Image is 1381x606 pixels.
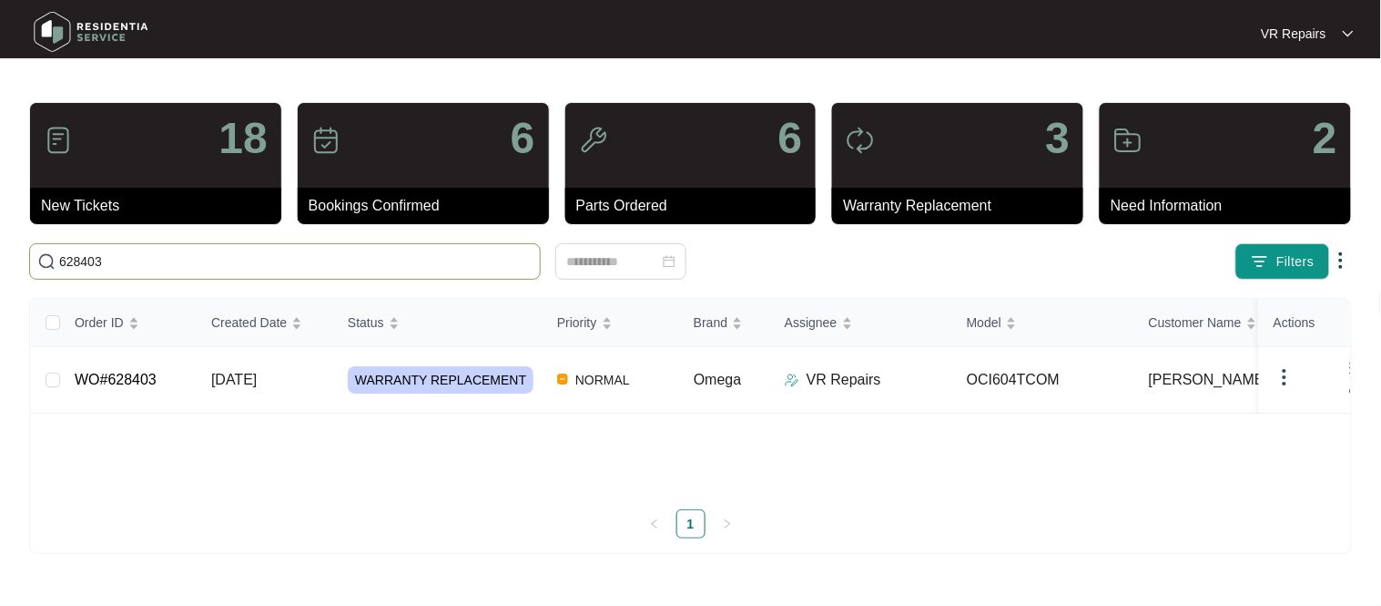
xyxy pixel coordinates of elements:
button: filter iconFilters [1235,243,1330,280]
p: Need Information [1111,195,1351,217]
img: Assigner Icon [785,373,799,387]
span: Priority [557,313,597,333]
img: icon [44,126,73,155]
p: 3 [1045,117,1070,160]
p: Parts Ordered [576,195,817,217]
p: 6 [511,117,535,160]
th: Created Date [197,299,333,347]
p: VR Repairs [1261,25,1326,43]
span: Omega [694,372,741,387]
span: left [649,519,660,529]
img: filter icon [1251,252,1269,271]
th: Priority [543,299,679,347]
span: Status [348,313,384,333]
span: Model [967,313,1001,333]
li: Next Page [713,509,742,539]
img: residentia service logo [27,5,155,59]
th: Order ID [60,299,197,347]
th: Actions [1259,299,1350,347]
a: 1 [677,510,705,538]
p: VR Repairs [807,369,881,391]
th: Brand [679,299,770,347]
span: Filters [1276,252,1315,272]
li: Previous Page [640,509,669,539]
th: Model [952,299,1134,347]
p: Bookings Confirmed [309,195,549,217]
img: search-icon [37,252,56,271]
span: Assignee [785,313,838,333]
a: WO#628403 [75,372,157,387]
img: icon [579,126,608,155]
p: 2 [1313,117,1337,160]
span: [PERSON_NAME] [1149,369,1269,391]
img: dropdown arrow [1330,250,1352,272]
img: dropdown arrow [1343,29,1354,38]
img: icon [846,126,875,155]
p: Warranty Replacement [843,195,1083,217]
img: Vercel Logo [557,374,568,385]
span: Brand [694,313,727,333]
button: left [640,509,669,539]
th: Assignee [770,299,952,347]
span: WARRANTY REPLACEMENT [348,366,533,394]
span: Customer Name [1149,313,1242,333]
span: NORMAL [568,369,637,391]
img: icon [1113,126,1142,155]
p: 18 [218,117,267,160]
img: dropdown arrow [1274,366,1295,388]
th: Customer Name [1134,299,1316,347]
p: 6 [778,117,803,160]
th: Status [333,299,543,347]
li: 1 [676,509,706,539]
input: Search by Order Id, Assignee Name, Customer Name, Brand and Model [59,252,533,272]
td: OCI604TCOM [952,347,1134,414]
button: right [713,509,742,539]
p: New Tickets [41,195,281,217]
span: Created Date [211,313,287,333]
span: [DATE] [211,372,257,387]
img: icon [311,126,340,155]
span: right [722,519,733,529]
span: Order ID [75,313,124,333]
